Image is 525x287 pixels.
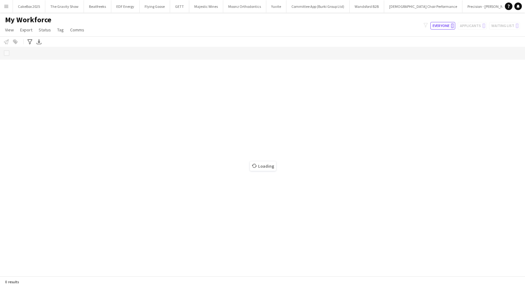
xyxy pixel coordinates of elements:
span: Status [39,27,51,33]
a: Tag [55,26,66,34]
button: Committee App (Burki Group Ltd) [286,0,350,13]
button: GETT [170,0,189,13]
a: Comms [68,26,87,34]
button: Wandsford B2B [350,0,384,13]
span: Loading [250,161,276,171]
button: Precision - [PERSON_NAME] [462,0,517,13]
span: Export [20,27,32,33]
button: Yuvite [266,0,286,13]
button: [DEMOGRAPHIC_DATA] Choir Performance [384,0,462,13]
button: EDF Energy [111,0,140,13]
span: Tag [57,27,64,33]
button: The Gravity Show [45,0,84,13]
button: CakeBox 2025 [13,0,45,13]
button: Flying Goose [140,0,170,13]
a: Export [18,26,35,34]
span: My Workforce [5,15,51,24]
app-action-btn: Advanced filters [26,38,34,46]
button: Beatfreeks [84,0,111,13]
button: Everyone0 [430,22,455,30]
button: Majestic Wines [189,0,223,13]
span: Comms [70,27,84,33]
a: Status [36,26,53,34]
a: View [3,26,16,34]
span: 0 [451,23,454,28]
button: Moonz Orthodontics [223,0,266,13]
app-action-btn: Export XLSX [35,38,43,46]
span: View [5,27,14,33]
